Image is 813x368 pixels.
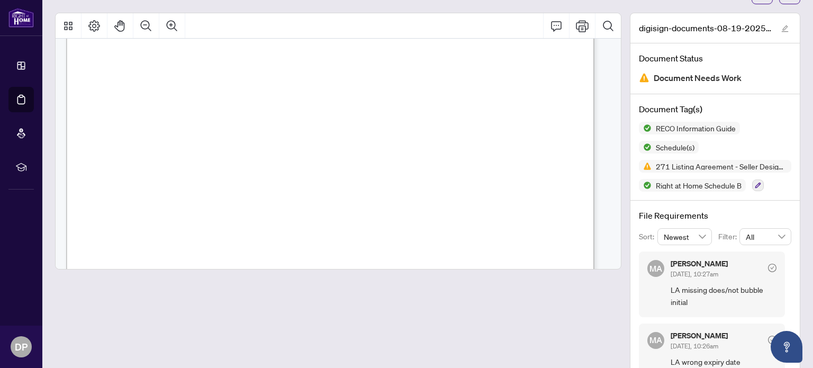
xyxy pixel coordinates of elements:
h5: [PERSON_NAME] [671,332,728,339]
img: Status Icon [639,141,652,154]
span: digisign-documents-08-19-2025 1.pdf [639,22,771,34]
h5: [PERSON_NAME] [671,260,728,267]
img: logo [8,8,34,28]
p: Filter: [718,231,739,243]
span: LA wrong expiry date [671,356,776,368]
span: 271 Listing Agreement - Seller Designated Representation Agreement Authority to Offer for Sale [652,163,791,170]
span: edit [781,25,789,32]
span: MA [649,262,662,275]
h4: Document Status [639,52,791,65]
h4: File Requirements [639,209,791,222]
span: Right at Home Schedule B [652,182,746,189]
span: MA [649,334,662,346]
span: Schedule(s) [652,143,699,151]
button: Open asap [771,331,802,363]
span: RECO Information Guide [652,124,740,132]
span: [DATE], 10:26am [671,342,718,350]
p: Sort: [639,231,657,243]
span: Newest [664,229,706,245]
span: DP [15,339,28,354]
span: [DATE], 10:27am [671,270,718,278]
img: Document Status [639,73,649,83]
span: LA missing does/not bubble initial [671,284,776,309]
img: Status Icon [639,122,652,134]
span: check-circle [768,336,776,344]
span: Document Needs Work [654,71,742,85]
img: Status Icon [639,160,652,173]
span: check-circle [768,264,776,272]
h4: Document Tag(s) [639,103,791,115]
span: All [746,229,785,245]
img: Status Icon [639,179,652,192]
